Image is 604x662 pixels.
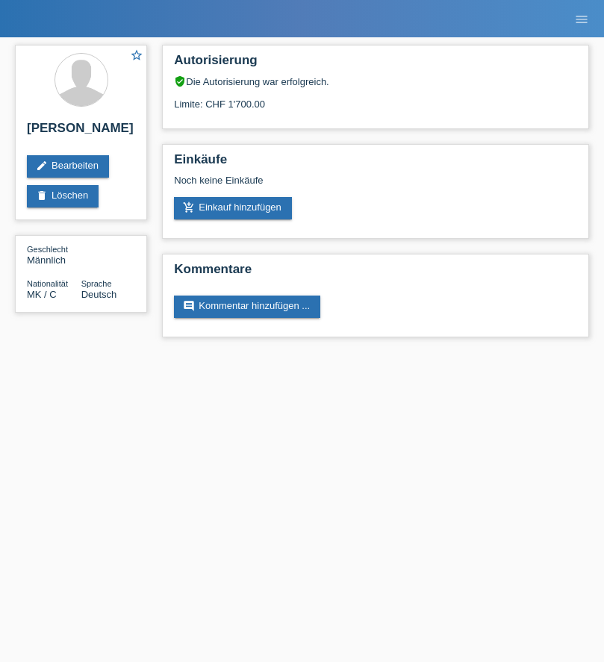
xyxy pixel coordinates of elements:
[27,279,68,288] span: Nationalität
[27,245,68,254] span: Geschlecht
[174,152,577,175] h2: Einkäufe
[81,279,112,288] span: Sprache
[27,289,57,300] span: Mazedonien / C / 17.11.2021
[183,202,195,213] i: add_shopping_cart
[27,121,135,143] h2: [PERSON_NAME]
[174,197,292,219] a: add_shopping_cartEinkauf hinzufügen
[567,14,597,23] a: menu
[27,185,99,207] a: deleteLöschen
[130,49,143,64] a: star_border
[81,289,117,300] span: Deutsch
[174,87,577,110] div: Limite: CHF 1'700.00
[174,296,320,318] a: commentKommentar hinzufügen ...
[27,243,81,266] div: Männlich
[174,262,577,284] h2: Kommentare
[174,53,577,75] h2: Autorisierung
[174,75,186,87] i: verified_user
[174,75,577,87] div: Die Autorisierung war erfolgreich.
[27,155,109,178] a: editBearbeiten
[183,300,195,312] i: comment
[36,160,48,172] i: edit
[130,49,143,62] i: star_border
[174,175,577,197] div: Noch keine Einkäufe
[36,190,48,202] i: delete
[574,12,589,27] i: menu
